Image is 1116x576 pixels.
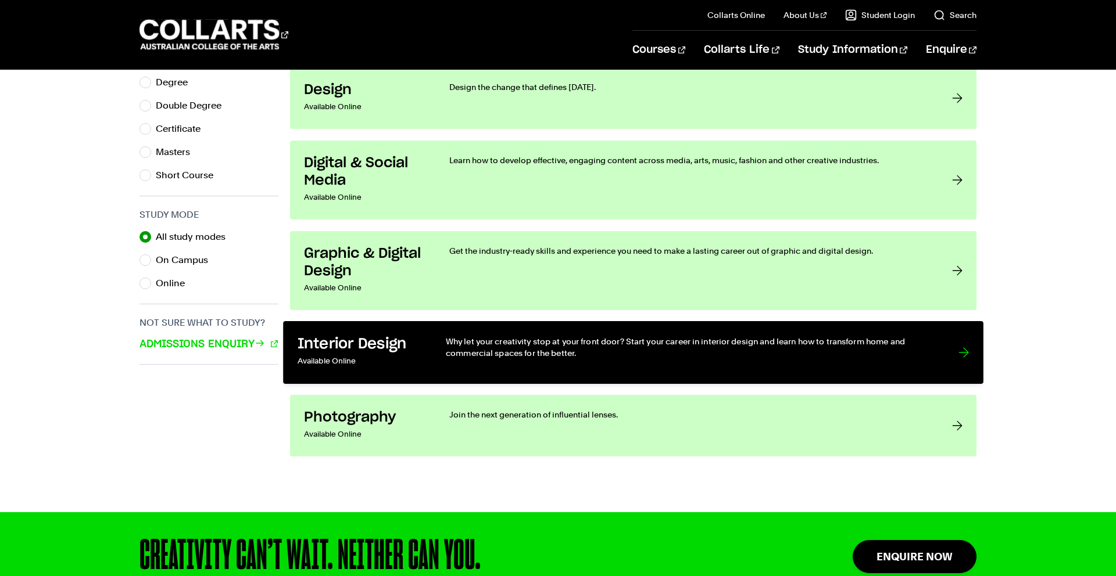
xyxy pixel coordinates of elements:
h3: Study Mode [139,208,278,222]
a: Search [933,9,977,21]
label: All study modes [156,229,235,245]
a: Collarts Life [704,31,779,69]
h3: Digital & Social Media [304,154,426,189]
a: Interior Design Available Online Why let your creativity stop at your front door? Start your care... [283,321,983,384]
a: Photography Available Online Join the next generation of influential lenses. [290,395,977,456]
p: Learn how to develop effective, engaging content across media, arts, music, fashion and other cre... [449,154,929,166]
h3: Design [304,81,426,99]
p: Available Online [304,280,426,296]
p: Available Online [298,353,422,370]
p: Design the change that defines [DATE]. [449,81,929,93]
a: Enquire Now [853,540,977,573]
a: Courses [632,31,685,69]
label: Certificate [156,121,210,137]
h3: Photography [304,409,426,426]
p: Get the industry-ready skills and experience you need to make a lasting career out of graphic and... [449,245,929,257]
a: Admissions Enquiry [139,337,278,352]
h3: Interior Design [298,336,422,354]
p: Why let your creativity stop at your front door? Start your career in interior design and learn h... [446,336,935,359]
label: Online [156,275,194,291]
div: Go to homepage [139,18,288,51]
a: Student Login [845,9,915,21]
p: Available Online [304,426,426,442]
h3: Graphic & Digital Design [304,245,426,280]
a: About Us [784,9,827,21]
label: Degree [156,74,197,91]
a: Design Available Online Design the change that defines [DATE]. [290,67,977,129]
h3: Not sure what to study? [139,316,278,330]
a: Digital & Social Media Available Online Learn how to develop effective, engaging content across m... [290,141,977,219]
label: Double Degree [156,98,231,114]
a: Enquire [926,31,977,69]
p: Available Online [304,99,426,115]
p: Join the next generation of influential lenses. [449,409,929,420]
label: On Campus [156,252,217,268]
label: Masters [156,144,199,160]
a: Study Information [798,31,907,69]
a: Collarts Online [707,9,765,21]
a: Graphic & Digital Design Available Online Get the industry-ready skills and experience you need t... [290,231,977,310]
label: Short Course [156,167,223,183]
p: Available Online [304,189,426,206]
